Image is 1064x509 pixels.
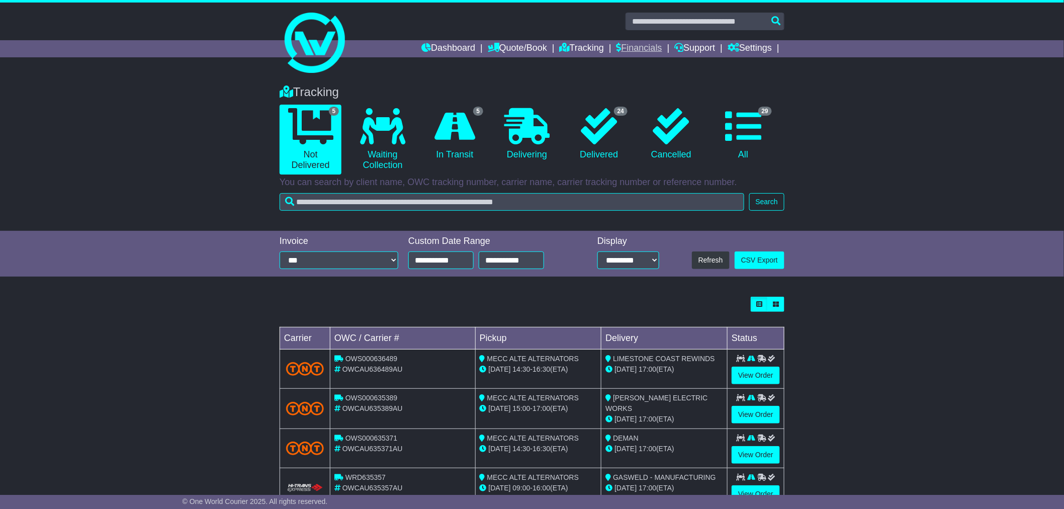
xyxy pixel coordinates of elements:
a: Waiting Collection [351,105,413,175]
span: [DATE] [614,365,637,373]
span: MECC ALTE ALTERNATORS [487,394,579,402]
span: 16:30 [533,445,550,453]
span: 17:00 [639,365,656,373]
a: 5 In Transit [424,105,486,164]
span: 16:00 [533,484,550,492]
a: Settings [728,40,772,57]
a: Quote/Book [488,40,547,57]
span: OWCAU635357AU [342,484,403,492]
button: Refresh [692,251,730,269]
span: [DATE] [614,484,637,492]
span: 29 [758,107,772,116]
img: HiTrans.png [286,483,324,493]
a: Dashboard [421,40,475,57]
span: MECC ALTE ALTERNATORS [487,434,579,442]
a: 29 All [713,105,774,164]
div: - (ETA) [480,403,597,414]
span: 17:00 [533,404,550,412]
span: OWCAU635389AU [342,404,403,412]
td: OWC / Carrier # [330,327,476,350]
div: (ETA) [605,444,723,454]
div: (ETA) [605,483,723,493]
span: [PERSON_NAME] ELECTRIC WORKS [605,394,707,412]
span: 5 [473,107,484,116]
span: GASWELD - MANUFACTURING [613,473,716,481]
a: CSV Export [735,251,784,269]
a: View Order [732,446,780,464]
span: OWCAU636489AU [342,365,403,373]
span: 17:00 [639,445,656,453]
div: - (ETA) [480,483,597,493]
div: Invoice [280,236,398,247]
span: 15:00 [513,404,530,412]
div: Display [597,236,659,247]
a: 5 Not Delivered [280,105,341,175]
div: (ETA) [605,364,723,375]
span: OWS000635371 [345,434,398,442]
span: [DATE] [489,404,511,412]
a: View Order [732,367,780,384]
span: WRD635357 [345,473,386,481]
span: 09:00 [513,484,530,492]
p: You can search by client name, OWC tracking number, carrier name, carrier tracking number or refe... [280,177,784,188]
span: 14:30 [513,365,530,373]
td: Status [728,327,784,350]
span: OWCAU635371AU [342,445,403,453]
span: MECC ALTE ALTERNATORS [487,355,579,363]
img: TNT_Domestic.png [286,402,324,415]
span: [DATE] [614,415,637,423]
img: TNT_Domestic.png [286,362,324,376]
a: Financials [616,40,662,57]
span: DEMAN [613,434,639,442]
a: View Order [732,485,780,503]
a: 24 Delivered [568,105,630,164]
td: Pickup [475,327,601,350]
span: [DATE] [489,445,511,453]
button: Search [749,193,784,211]
span: 5 [329,107,339,116]
span: [DATE] [489,365,511,373]
span: OWS000635389 [345,394,398,402]
span: 17:00 [639,415,656,423]
a: View Order [732,406,780,423]
span: OWS000636489 [345,355,398,363]
div: Tracking [275,85,789,100]
img: TNT_Domestic.png [286,442,324,455]
a: Support [675,40,716,57]
div: - (ETA) [480,444,597,454]
span: 16:30 [533,365,550,373]
a: Cancelled [640,105,702,164]
span: 24 [614,107,628,116]
span: LIMESTONE COAST REWINDS [613,355,715,363]
a: Tracking [560,40,604,57]
div: (ETA) [605,414,723,425]
span: 17:00 [639,484,656,492]
span: [DATE] [489,484,511,492]
td: Carrier [280,327,330,350]
span: [DATE] [614,445,637,453]
div: Custom Date Range [408,236,570,247]
span: 14:30 [513,445,530,453]
a: Delivering [496,105,558,164]
span: MECC ALTE ALTERNATORS [487,473,579,481]
td: Delivery [601,327,728,350]
span: © One World Courier 2025. All rights reserved. [183,497,328,505]
div: - (ETA) [480,364,597,375]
